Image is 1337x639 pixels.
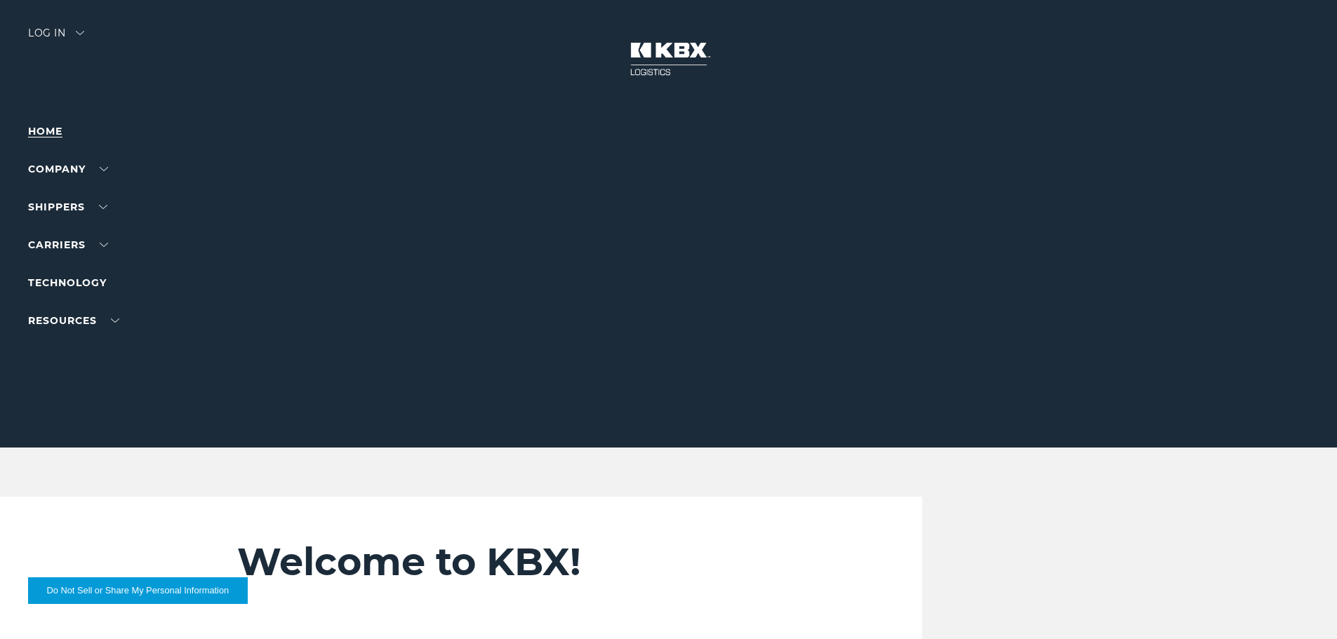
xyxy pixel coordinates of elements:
[28,28,84,48] div: Log in
[28,577,248,604] button: Do Not Sell or Share My Personal Information
[28,276,107,289] a: Technology
[28,163,108,175] a: Company
[28,125,62,137] a: Home
[616,28,721,90] img: kbx logo
[28,314,119,327] a: RESOURCES
[28,201,107,213] a: SHIPPERS
[28,238,108,251] a: Carriers
[76,31,84,35] img: arrow
[237,539,839,585] h2: Welcome to KBX!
